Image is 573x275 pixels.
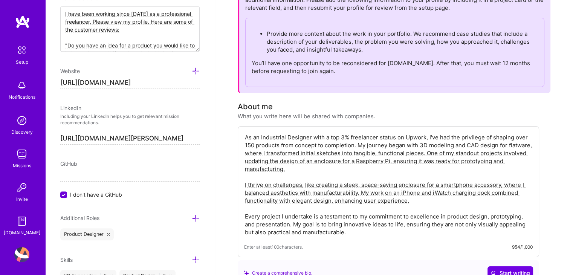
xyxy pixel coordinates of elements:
[15,15,30,29] img: logo
[14,42,30,58] img: setup
[60,228,114,240] div: Product Designer
[107,233,110,236] i: icon Close
[60,68,80,74] span: Website
[70,191,122,199] span: I don't have a GitHub
[60,160,77,167] span: GitHub
[9,93,35,101] div: Notifications
[4,229,40,237] div: [DOMAIN_NAME]
[267,30,538,53] p: Provide more context about the work in your portfolio. We recommend case studies that include a d...
[60,6,200,52] textarea: I have been working since [DATE] as a professional freelancer. Please view my profile. Here are s...
[60,77,200,89] input: http://...
[14,214,29,229] img: guide book
[60,215,99,221] span: Additional Roles
[16,195,28,203] div: Invite
[12,247,31,262] a: User Avatar
[11,128,33,136] div: Discovery
[13,162,31,170] div: Missions
[252,59,538,75] p: You’ll have one opportunity to be reconsidered for [DOMAIN_NAME]. After that, you must wait 12 mo...
[16,58,28,66] div: Setup
[238,112,375,120] div: What you write here will be shared with companies.
[60,105,81,111] span: LinkedIn
[244,243,303,251] span: Enter at least 100 characters.
[14,147,29,162] img: teamwork
[60,257,73,263] span: Skills
[238,101,273,112] div: About me
[244,133,533,237] textarea: As an Industrial Designer with a top 3% freelancer status on Upwork, I've had the privilege of sh...
[14,180,29,195] img: Invite
[512,243,533,251] div: 954/1,000
[14,247,29,262] img: User Avatar
[14,113,29,128] img: discovery
[60,113,200,126] p: Including your LinkedIn helps you to get relevant mission recommendations.
[14,78,29,93] img: bell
